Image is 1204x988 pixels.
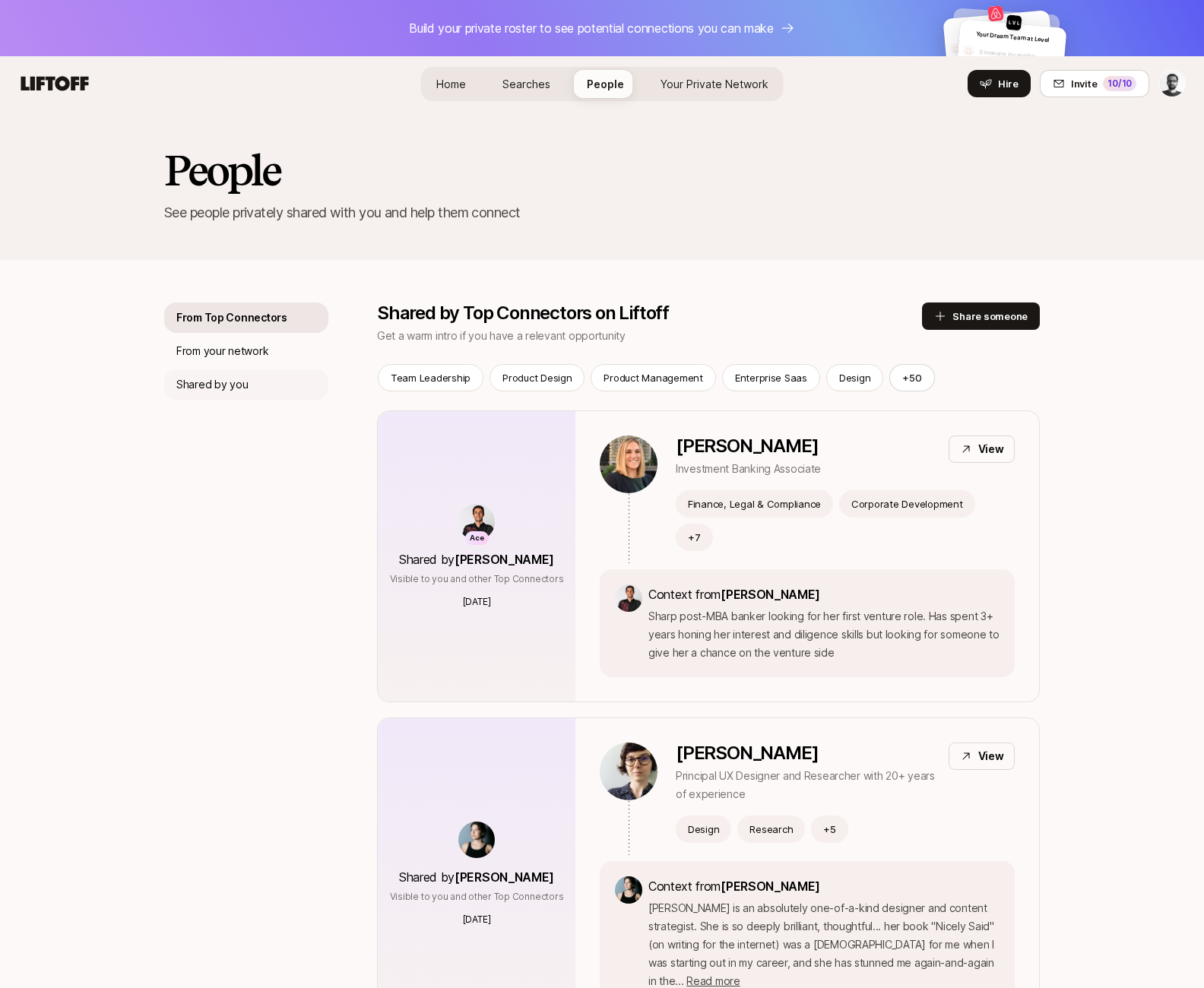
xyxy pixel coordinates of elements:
button: +5 [811,815,848,843]
img: 26964379_22cb_4a03_bc52_714bb9ec3ccc.jpg [600,435,657,493]
img: edfc1ce3_8ab8_4990_b60f_65296bc3069e.jpg [1006,14,1022,30]
a: Home [424,70,478,98]
p: Shared by [399,549,554,569]
p: Corporate Development [851,496,963,511]
p: Shared by [399,867,554,887]
a: AceShared by[PERSON_NAME]Visible to you and other Top Connectors[DATE][PERSON_NAME]Investment Ban... [377,410,1040,702]
span: People [587,78,624,90]
button: Hire [968,70,1031,97]
div: 10 /10 [1103,76,1136,91]
p: Team Leadership [391,370,471,385]
button: Share someone [922,302,1040,330]
p: Context from [648,876,1000,896]
p: [PERSON_NAME] [676,743,936,764]
p: Design [839,370,870,385]
p: From Top Connectors [176,309,287,327]
a: Your Private Network [648,70,781,98]
p: Research [749,822,793,837]
span: Hire [998,76,1019,91]
p: View [978,440,1004,458]
p: Design [688,822,719,837]
img: 539a6eb7_bc0e_4fa2_8ad9_ee091919e8d1.jpg [458,822,495,858]
p: Get a warm intro if you have a relevant opportunity [377,327,922,345]
span: [PERSON_NAME] [455,552,554,567]
span: Searches [502,78,550,90]
p: Someone incredible [979,47,1060,64]
button: Sal (perezfigueroa) [1158,70,1186,97]
p: Finance, Legal & Compliance [688,496,821,511]
p: Principal UX Designer and Researcher with 20+ years of experience [676,767,936,803]
p: Shared by you [176,375,248,394]
a: Searches [490,70,562,98]
p: See people privately shared with you and help them connect [164,202,1040,223]
p: [PERSON_NAME] [676,435,821,457]
img: ACg8ocKfD4J6FzG9_HAYQ9B8sLvPSEBLQEDmbHTY_vjoi9sRmV9s2RKt=s160-c [615,584,642,612]
span: Home [436,78,466,90]
span: Your Dream Team at Level [975,30,1049,44]
p: Investment Banking Associate [676,460,821,478]
a: People [575,70,636,98]
p: Product Management [604,370,702,385]
h2: People [164,147,280,193]
span: [PERSON_NAME] [455,869,554,885]
img: ACg8ocKfD4J6FzG9_HAYQ9B8sLvPSEBLQEDmbHTY_vjoi9sRmV9s2RKt=s160-c [458,504,495,540]
p: Visible to you and other Top Connectors [390,890,564,904]
p: From your network [176,342,268,360]
span: [PERSON_NAME] [721,879,820,894]
p: Shared by Top Connectors on Liftoff [377,302,922,324]
img: 539a6eb7_bc0e_4fa2_8ad9_ee091919e8d1.jpg [615,876,642,904]
span: Your Private Network [661,78,768,90]
p: Build your private roster to see potential connections you can make [409,18,774,38]
p: [DATE] [463,913,491,926]
p: Visible to you and other Top Connectors [390,572,564,586]
p: View [978,747,1004,765]
img: Sal (perezfigueroa) [1159,71,1185,97]
img: default-avatar.svg [962,44,975,58]
button: Invite10/10 [1040,70,1149,97]
span: Read more [686,974,740,987]
p: Enterprise Saas [735,370,807,385]
button: +7 [676,524,713,551]
img: 3f9a8aea_d77e_4605_888a_6e8feaae9cd9.jpg [987,5,1003,21]
p: Sharp post-MBA banker looking for her first venture role. Has spent 3+ years honing her interest ... [648,607,1000,662]
p: Ace [470,532,484,545]
button: +50 [889,364,934,391]
span: Invite [1071,76,1097,91]
img: 0b965891_4116_474f_af89_6433edd974dd.jpg [600,743,657,800]
span: [PERSON_NAME] [721,587,820,602]
p: [DATE] [463,595,491,609]
img: default-avatar.svg [949,42,963,55]
p: Product Design [502,370,572,385]
p: Context from [648,584,1000,604]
